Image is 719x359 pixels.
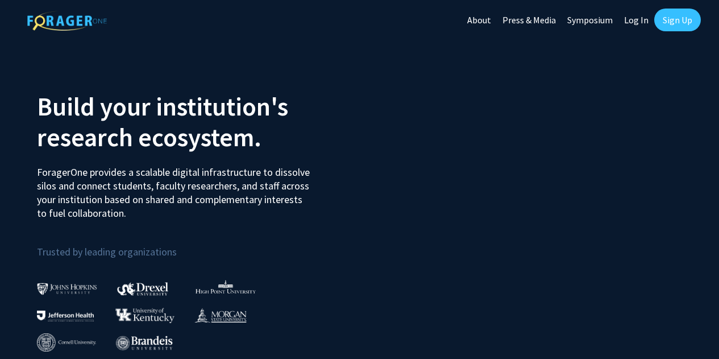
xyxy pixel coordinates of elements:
[117,282,168,295] img: Drexel University
[194,308,247,323] img: Morgan State University
[37,157,313,220] p: ForagerOne provides a scalable digital infrastructure to dissolve silos and connect students, fac...
[37,333,96,352] img: Cornell University
[37,311,94,321] img: Thomas Jefferson University
[116,336,173,350] img: Brandeis University
[37,91,351,152] h2: Build your institution's research ecosystem.
[37,283,97,295] img: Johns Hopkins University
[115,308,174,323] img: University of Kentucky
[196,280,256,294] img: High Point University
[37,229,351,261] p: Trusted by leading organizations
[654,9,701,31] a: Sign Up
[27,11,107,31] img: ForagerOne Logo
